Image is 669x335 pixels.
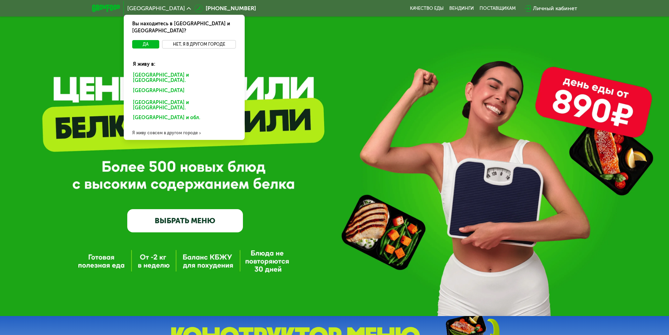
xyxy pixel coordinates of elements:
div: [GEOGRAPHIC_DATA] и [GEOGRAPHIC_DATA]. [128,98,240,113]
button: Да [132,40,159,49]
button: Нет, я в другом городе [162,40,236,49]
div: поставщикам [480,6,516,11]
a: Вендинги [449,6,474,11]
div: [GEOGRAPHIC_DATA] и обл. [128,113,238,124]
span: [GEOGRAPHIC_DATA] [127,6,185,11]
div: Личный кабинет [533,4,577,13]
div: [GEOGRAPHIC_DATA] [128,86,238,97]
a: ВЫБРАТЬ МЕНЮ [127,209,243,232]
a: Качество еды [410,6,444,11]
div: Я живу в: [128,55,240,68]
div: Я живу совсем в другом городе [124,126,245,140]
a: [PHONE_NUMBER] [194,4,256,13]
div: [GEOGRAPHIC_DATA] и [GEOGRAPHIC_DATA]. [128,71,240,85]
div: Вы находитесь в [GEOGRAPHIC_DATA] и [GEOGRAPHIC_DATA]? [124,15,245,40]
